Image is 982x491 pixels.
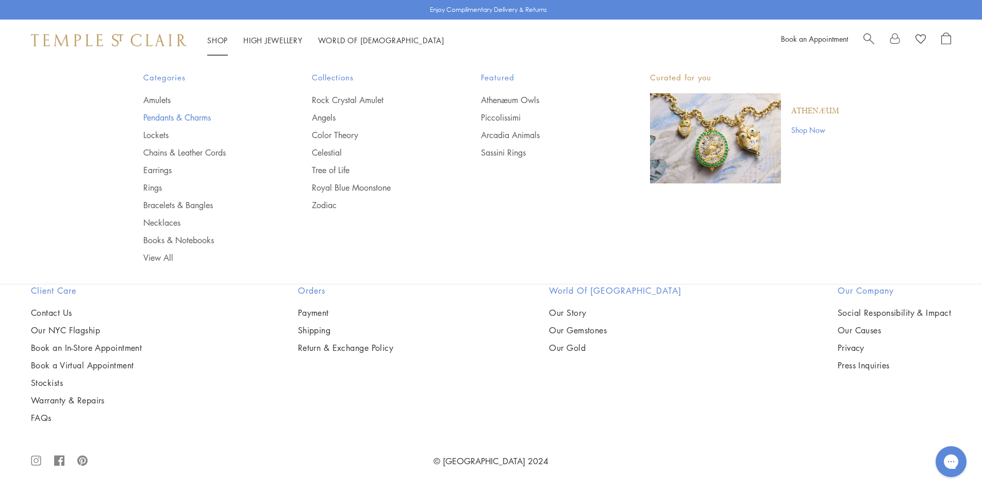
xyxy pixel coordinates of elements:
a: Bracelets & Bangles [143,199,271,211]
a: Athenæum Owls [481,94,609,106]
a: Pendants & Charms [143,112,271,123]
a: Our NYC Flagship [31,325,142,336]
span: Collections [312,71,440,84]
nav: Main navigation [207,34,444,47]
a: Angels [312,112,440,123]
a: Rock Crystal Amulet [312,94,440,106]
a: Our Story [549,307,681,318]
a: © [GEOGRAPHIC_DATA] 2024 [434,455,548,467]
a: Book an In-Store Appointment [31,342,142,353]
a: Sassini Rings [481,147,609,158]
a: Rings [143,182,271,193]
p: Curated for you [650,71,839,84]
a: Our Causes [838,325,951,336]
a: Chains & Leather Cords [143,147,271,158]
a: Privacy [838,342,951,353]
a: Contact Us [31,307,142,318]
a: Color Theory [312,129,440,141]
a: Social Responsibility & Impact [838,307,951,318]
a: Celestial [312,147,440,158]
a: ShopShop [207,35,228,45]
a: Book a Virtual Appointment [31,360,142,371]
a: Stockists [31,377,142,388]
a: Our Gemstones [549,325,681,336]
iframe: Gorgias live chat messenger [930,443,972,481]
a: Shipping [298,325,394,336]
a: View Wishlist [916,32,926,48]
a: Athenæum [791,106,839,117]
span: Featured [481,71,609,84]
a: Warranty & Repairs [31,395,142,406]
a: Shop Now [791,124,839,136]
h2: Orders [298,284,394,297]
a: Arcadia Animals [481,129,609,141]
a: View All [143,252,271,263]
a: Amulets [143,94,271,106]
a: Book an Appointment [781,33,848,44]
a: Necklaces [143,217,271,228]
h2: World of [GEOGRAPHIC_DATA] [549,284,681,297]
a: Search [863,32,874,48]
a: Open Shopping Bag [941,32,951,48]
a: Return & Exchange Policy [298,342,394,353]
a: Tree of Life [312,164,440,176]
a: Zodiac [312,199,440,211]
a: Books & Notebooks [143,234,271,246]
a: FAQs [31,412,142,424]
h2: Our Company [838,284,951,297]
a: Royal Blue Moonstone [312,182,440,193]
a: World of [DEMOGRAPHIC_DATA]World of [DEMOGRAPHIC_DATA] [318,35,444,45]
a: Press Inquiries [838,360,951,371]
a: High JewelleryHigh Jewellery [243,35,303,45]
a: Earrings [143,164,271,176]
a: Lockets [143,129,271,141]
a: Payment [298,307,394,318]
a: Piccolissimi [481,112,609,123]
h2: Client Care [31,284,142,297]
p: Enjoy Complimentary Delivery & Returns [430,5,547,15]
a: Our Gold [549,342,681,353]
span: Categories [143,71,271,84]
img: Temple St. Clair [31,34,187,46]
